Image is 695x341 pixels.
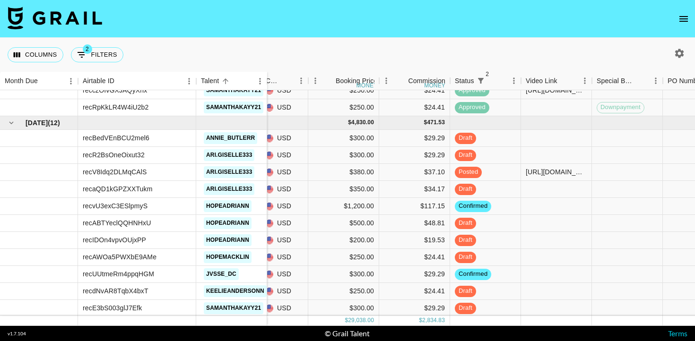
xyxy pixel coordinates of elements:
[308,215,379,232] div: $500.00
[379,198,450,215] div: $117.15
[351,119,374,127] div: 4,830.00
[308,130,379,147] div: $300.00
[261,82,308,99] div: USD
[649,74,663,88] button: Menu
[83,252,156,262] div: recAWOa5PWXbE9AMe
[474,74,487,87] div: 2 active filters
[674,9,693,28] button: open drawer
[294,74,308,88] button: Menu
[219,75,232,88] button: Sort
[422,316,445,324] div: 2,834.83
[487,74,501,87] button: Sort
[635,74,649,87] button: Sort
[424,83,445,88] div: money
[597,72,635,90] div: Special Booking Type
[83,72,114,90] div: Airtable ID
[261,130,308,147] div: USD
[521,72,592,90] div: Video Link
[379,147,450,164] div: $29.29
[261,99,308,116] div: USD
[455,287,476,296] span: draft
[261,249,308,266] div: USD
[348,119,351,127] div: $
[83,303,142,313] div: recE3bS003glJ7Efk
[261,232,308,249] div: USD
[455,270,491,279] span: confirmed
[308,181,379,198] div: $350.00
[204,268,239,280] a: jvsse_dc
[592,72,663,90] div: Special Booking Type
[261,283,308,300] div: USD
[8,331,26,337] div: v 1.7.104
[308,74,322,88] button: Menu
[474,74,487,87] button: Show filters
[83,235,146,245] div: recIDOn4vpvOUjxPP
[526,85,587,95] div: https://www.tiktok.com/@samanthakayy21/photo/7548130271061658894?is_from_webapp=1&sender_device=p...
[83,218,151,228] div: recABTYeclQQHNHxU
[261,215,308,232] div: USD
[204,217,252,229] a: hopeadriann
[419,316,422,324] div: $
[455,134,476,143] span: draft
[83,133,149,143] div: recBedVEnBCU2mel6
[379,283,450,300] div: $24.41
[182,74,196,88] button: Menu
[455,103,489,112] span: approved
[379,249,450,266] div: $24.41
[455,236,476,245] span: draft
[455,253,476,262] span: draft
[204,183,254,195] a: ari.giselle333
[261,147,308,164] div: USD
[308,300,379,317] div: $300.00
[308,283,379,300] div: $250.00
[507,74,521,88] button: Menu
[83,201,148,211] div: recvU3exC3ESlpmyS
[483,69,492,79] span: 2
[204,102,263,113] a: samanthakayy21
[379,181,450,198] div: $34.17
[379,266,450,283] div: $29.29
[308,249,379,266] div: $250.00
[308,232,379,249] div: $200.00
[204,149,254,161] a: ari.giselle333
[48,118,60,128] span: ( 12 )
[526,72,557,90] div: Video Link
[455,72,474,90] div: Status
[83,167,147,177] div: recV8Idq2DLMqCAlS
[379,232,450,249] div: $19.53
[204,132,257,144] a: annie_butlerr
[83,184,153,194] div: recaQD1kGPZXXTukm
[308,198,379,215] div: $1,200.00
[83,269,154,279] div: recUUtmeRm4ppqHGM
[261,266,308,283] div: USD
[71,47,123,62] button: Show filters
[336,72,377,90] div: Booking Price
[83,44,92,54] span: 2
[379,300,450,317] div: $29.29
[668,329,687,338] a: Terms
[526,167,587,177] div: https://www.tiktok.com/@ari.giselle333/video/7558173373872753950?is_from_webapp=1&sender_device=p...
[356,83,378,88] div: money
[308,99,379,116] div: $250.00
[281,74,294,87] button: Sort
[201,72,219,90] div: Talent
[26,118,48,128] span: [DATE]
[379,99,450,116] div: $24.41
[8,7,102,29] img: Grail Talent
[204,85,263,96] a: samanthakayy21
[253,74,267,88] button: Menu
[427,119,445,127] div: 471.53
[261,164,308,181] div: USD
[308,82,379,99] div: $250.00
[455,86,489,95] span: approved
[379,74,393,88] button: Menu
[379,82,450,99] div: $24.41
[78,72,196,90] div: Airtable ID
[83,286,148,296] div: recdNvAR8TqbX4bxT
[557,74,571,87] button: Sort
[196,72,267,90] div: Talent
[308,147,379,164] div: $300.00
[408,72,445,90] div: Commission
[5,72,38,90] div: Month Due
[5,116,18,129] button: hide children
